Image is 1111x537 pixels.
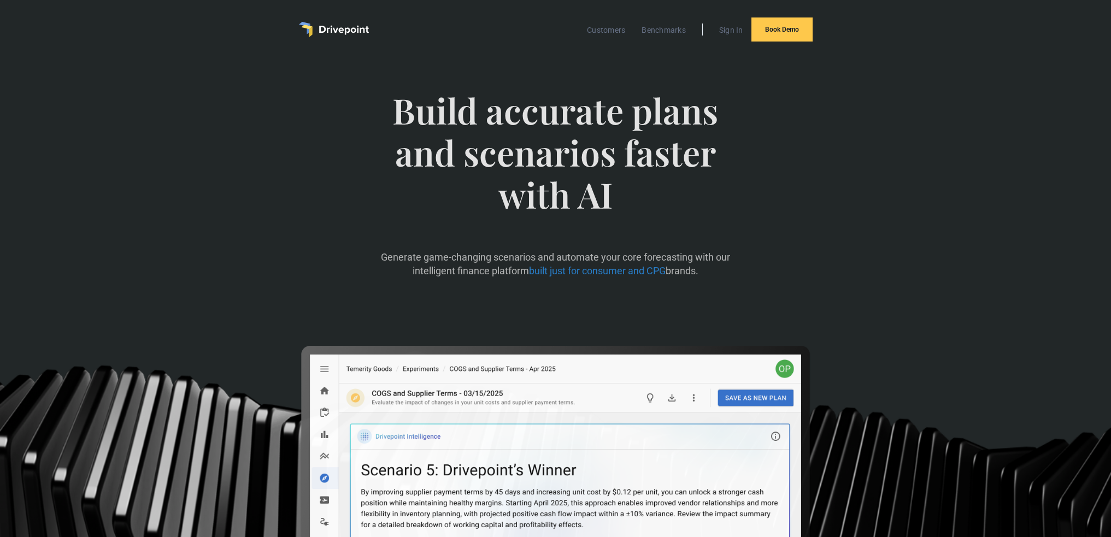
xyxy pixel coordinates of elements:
[363,90,748,237] span: Build accurate plans and scenarios faster with AI
[363,250,748,278] p: Generate game-changing scenarios and automate your core forecasting with our intelligent finance ...
[529,265,666,277] span: built just for consumer and CPG
[714,23,749,37] a: Sign In
[636,23,691,37] a: Benchmarks
[299,22,369,37] a: home
[581,23,631,37] a: Customers
[751,17,813,42] a: Book Demo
